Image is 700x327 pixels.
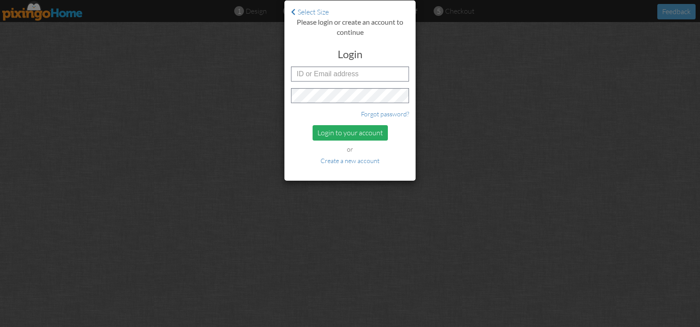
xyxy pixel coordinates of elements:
h3: Login [291,48,409,60]
div: Login to your account [313,125,388,141]
div: or [291,145,409,154]
input: ID or Email address [291,67,409,82]
a: Select Size [291,7,329,16]
a: Forgot password? [361,110,409,118]
a: Create a new account [321,157,379,164]
strong: Please login or create an account to continue [297,18,403,36]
